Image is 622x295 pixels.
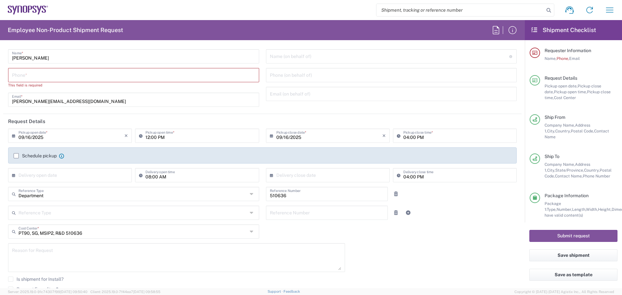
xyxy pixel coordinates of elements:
span: Cost Center [554,95,576,100]
span: Name, [545,56,557,61]
label: Is shipment for Install? [8,277,63,282]
a: Support [268,289,284,293]
button: Save as template [529,269,617,281]
a: Remove Reference [391,189,400,199]
a: Add Reference [404,208,413,217]
span: Type, [547,207,557,212]
span: [DATE] 09:58:55 [133,290,160,294]
span: Copyright © [DATE]-[DATE] Agistix Inc., All Rights Reserved [514,289,614,295]
span: Country, [584,168,600,173]
span: Number, [557,207,572,212]
span: Package Information [545,193,589,198]
span: Phone, [557,56,569,61]
span: Ship From [545,115,565,120]
span: Email [569,56,580,61]
label: Request Expedite [8,287,53,292]
span: Width, [586,207,598,212]
span: Pickup open date, [545,84,578,88]
i: × [382,130,386,141]
span: [DATE] 09:50:40 [60,290,87,294]
span: State/Province, [555,168,584,173]
span: Company Name, [545,123,575,128]
span: Postal Code, [571,129,594,133]
span: Height, [598,207,612,212]
a: Remove Reference [391,208,400,217]
label: Schedule pickup [14,153,57,158]
h2: Request Details [8,118,45,125]
button: Save shipment [529,249,617,261]
h2: Employee Non-Product Shipment Request [8,26,123,34]
button: Submit request [529,230,617,242]
span: Request Details [545,75,577,81]
input: Shipment, tracking or reference number [376,4,544,16]
i: × [124,130,128,141]
span: Country, [555,129,571,133]
a: Feedback [283,289,300,293]
span: Company Name, [545,162,575,167]
span: City, [547,129,555,133]
span: Contact Name, [555,174,583,178]
span: City, [547,168,555,173]
div: This field is required [8,82,259,88]
span: Length, [572,207,586,212]
span: Package 1: [545,201,561,212]
span: Ship To [545,154,559,159]
span: Requester Information [545,48,591,53]
span: Client: 2025.19.0-7f44ea7 [90,290,160,294]
span: Pickup open time, [554,89,587,94]
span: Phone Number [583,174,610,178]
span: Server: 2025.19.0-91c74307f99 [8,290,87,294]
h2: Shipment Checklist [531,26,596,34]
